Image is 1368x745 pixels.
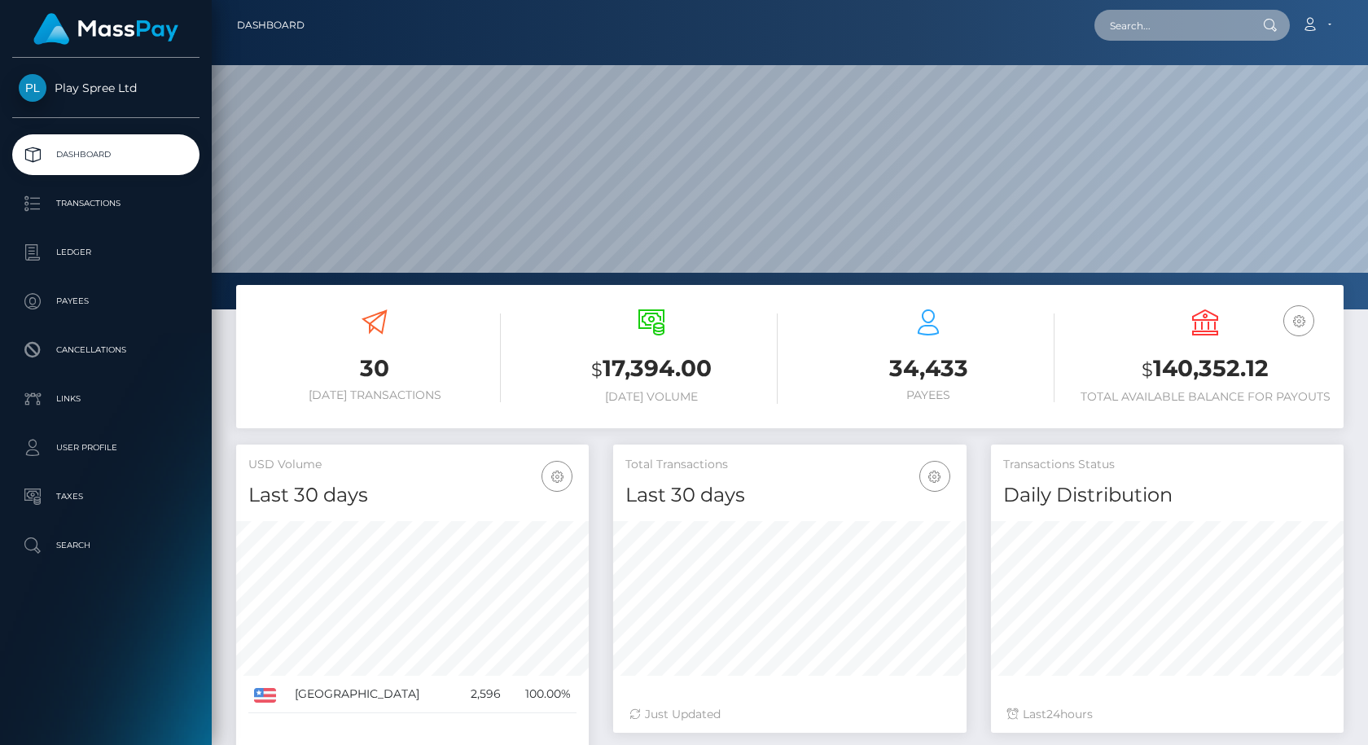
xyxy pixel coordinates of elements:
td: 2,596 [456,676,507,713]
td: [GEOGRAPHIC_DATA] [289,676,456,713]
a: Taxes [12,476,199,517]
a: Transactions [12,183,199,224]
img: MassPay Logo [33,13,178,45]
p: Payees [19,289,193,313]
p: Taxes [19,484,193,509]
td: 100.00% [506,676,577,713]
h5: Total Transactions [625,457,954,473]
h6: [DATE] Volume [525,390,778,404]
h6: Payees [802,388,1054,402]
p: Links [19,387,193,411]
p: Dashboard [19,142,193,167]
span: 24 [1046,707,1060,721]
h5: Transactions Status [1003,457,1331,473]
p: User Profile [19,436,193,460]
h6: [DATE] Transactions [248,388,501,402]
h3: 17,394.00 [525,353,778,386]
img: US.png [254,688,276,703]
p: Transactions [19,191,193,216]
a: Dashboard [12,134,199,175]
div: Just Updated [629,706,949,723]
a: Dashboard [237,8,305,42]
a: Ledger [12,232,199,273]
p: Cancellations [19,338,193,362]
a: Cancellations [12,330,199,370]
h3: 30 [248,353,501,384]
small: $ [591,358,603,381]
a: User Profile [12,427,199,468]
div: Last hours [1007,706,1327,723]
h4: Last 30 days [248,481,577,510]
a: Links [12,379,199,419]
small: $ [1142,358,1153,381]
img: Play Spree Ltd [19,74,46,102]
h4: Daily Distribution [1003,481,1331,510]
h6: Total Available Balance for Payouts [1079,390,1331,404]
span: Play Spree Ltd [12,81,199,95]
a: Search [12,525,199,566]
h3: 140,352.12 [1079,353,1331,386]
a: Payees [12,281,199,322]
p: Search [19,533,193,558]
p: Ledger [19,240,193,265]
h3: 34,433 [802,353,1054,384]
h4: Last 30 days [625,481,954,510]
h5: USD Volume [248,457,577,473]
input: Search... [1094,10,1247,41]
